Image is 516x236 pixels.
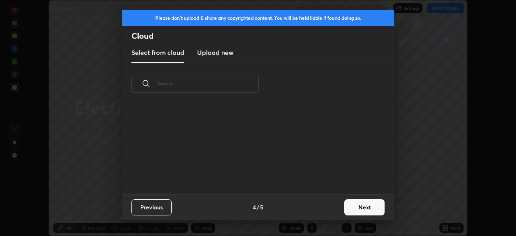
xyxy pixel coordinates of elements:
h4: 5 [260,203,263,211]
h4: / [257,203,259,211]
div: Please don't upload & share any copyrighted content. You will be held liable if found doing so. [122,10,394,26]
div: grid [122,102,385,194]
h4: 4 [253,203,256,211]
button: Previous [131,199,172,215]
h3: Select from cloud [131,48,184,57]
button: Next [344,199,385,215]
input: Search [157,66,259,100]
h3: Upload new [197,48,233,57]
h2: Cloud [131,31,394,41]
